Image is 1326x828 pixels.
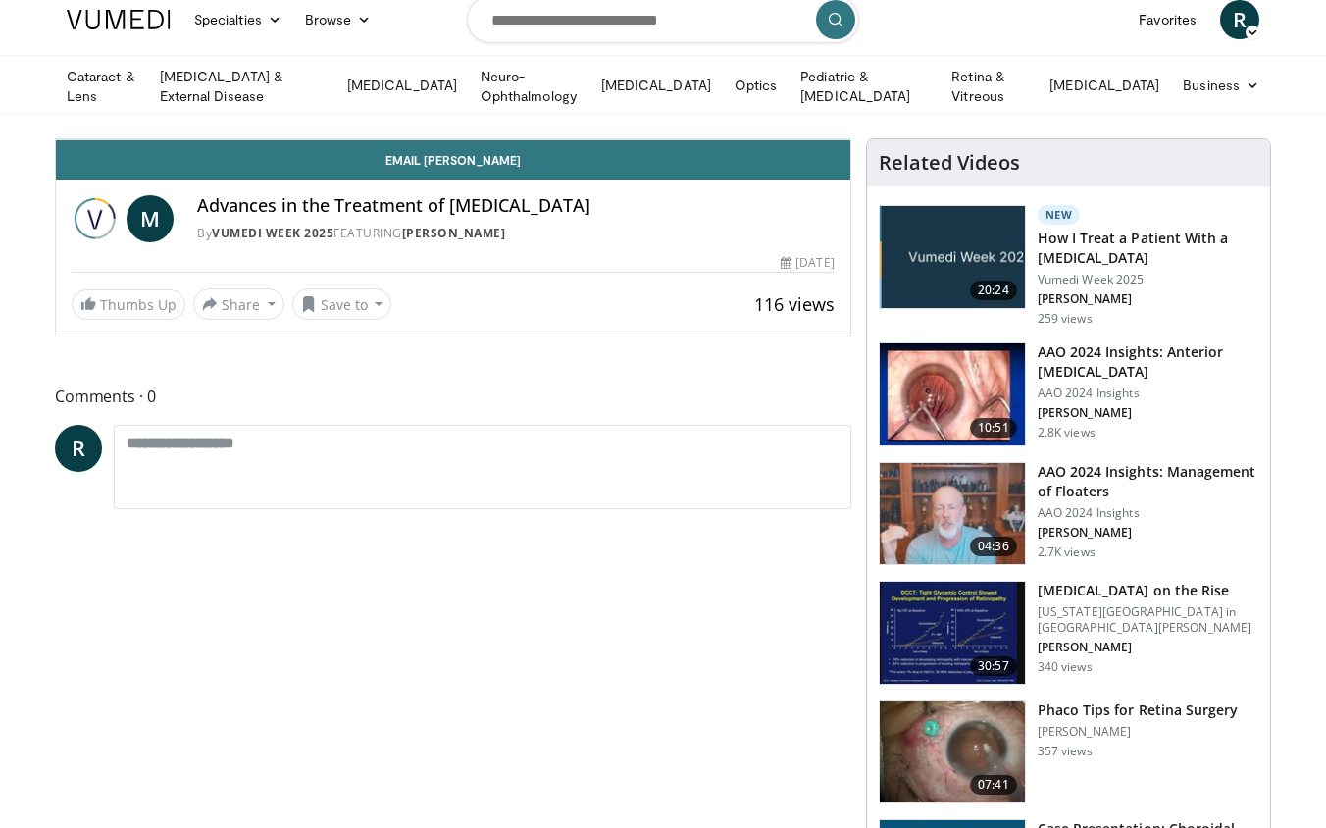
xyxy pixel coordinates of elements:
p: [PERSON_NAME] [1038,640,1258,655]
p: 340 views [1038,659,1093,675]
p: [PERSON_NAME] [1038,405,1258,421]
a: 07:41 Phaco Tips for Retina Surgery [PERSON_NAME] 357 views [879,700,1258,804]
a: Thumbs Up [72,289,185,320]
a: [MEDICAL_DATA] & External Disease [148,67,335,106]
a: Email [PERSON_NAME] [56,140,850,180]
p: AAO 2024 Insights [1038,386,1258,401]
a: Cataract & Lens [55,67,148,106]
h4: Advances in the Treatment of [MEDICAL_DATA] [197,195,835,217]
a: [MEDICAL_DATA] [589,66,723,105]
a: Retina & Vitreous [940,67,1038,106]
p: [US_STATE][GEOGRAPHIC_DATA] in [GEOGRAPHIC_DATA][PERSON_NAME] [1038,604,1258,636]
p: New [1038,205,1081,225]
a: [MEDICAL_DATA] [335,66,469,105]
a: Optics [723,66,789,105]
span: 07:41 [970,775,1017,795]
p: [PERSON_NAME] [1038,724,1239,740]
img: 2b0bc81e-4ab6-4ab1-8b29-1f6153f15110.150x105_q85_crop-smart_upscale.jpg [880,701,1025,803]
p: [PERSON_NAME] [1038,291,1258,307]
a: [MEDICAL_DATA] [1038,66,1171,105]
img: 8e655e61-78ac-4b3e-a4e7-f43113671c25.150x105_q85_crop-smart_upscale.jpg [880,463,1025,565]
p: 357 views [1038,744,1093,759]
button: Save to [292,288,392,320]
span: Comments 0 [55,384,851,409]
p: 259 views [1038,311,1093,327]
a: 20:24 New How I Treat a Patient With a [MEDICAL_DATA] Vumedi Week 2025 [PERSON_NAME] 259 views [879,205,1258,327]
a: Vumedi Week 2025 [212,225,333,241]
button: Share [193,288,284,320]
img: VuMedi Logo [67,10,171,29]
span: 20:24 [970,281,1017,300]
a: Neuro-Ophthalmology [469,67,589,106]
h3: How I Treat a Patient With a [MEDICAL_DATA] [1038,229,1258,268]
span: 116 views [754,292,835,316]
p: 2.7K views [1038,544,1096,560]
a: 04:36 AAO 2024 Insights: Management of Floaters AAO 2024 Insights [PERSON_NAME] 2.7K views [879,462,1258,566]
h4: Related Videos [879,151,1020,175]
h3: AAO 2024 Insights: Management of Floaters [1038,462,1258,501]
span: 04:36 [970,537,1017,556]
span: 30:57 [970,656,1017,676]
img: fd942f01-32bb-45af-b226-b96b538a46e6.150x105_q85_crop-smart_upscale.jpg [880,343,1025,445]
video-js: Video Player [56,139,850,140]
img: 4ce8c11a-29c2-4c44-a801-4e6d49003971.150x105_q85_crop-smart_upscale.jpg [880,582,1025,684]
a: [PERSON_NAME] [402,225,506,241]
h3: AAO 2024 Insights: Anterior [MEDICAL_DATA] [1038,342,1258,382]
span: 10:51 [970,418,1017,438]
p: 2.8K views [1038,425,1096,440]
a: Pediatric & [MEDICAL_DATA] [789,67,940,106]
p: Vumedi Week 2025 [1038,272,1258,287]
h3: [MEDICAL_DATA] on the Rise [1038,581,1258,600]
a: Business [1171,66,1271,105]
img: Vumedi Week 2025 [72,195,119,242]
a: 30:57 [MEDICAL_DATA] on the Rise [US_STATE][GEOGRAPHIC_DATA] in [GEOGRAPHIC_DATA][PERSON_NAME] [P... [879,581,1258,685]
a: R [55,425,102,472]
p: AAO 2024 Insights [1038,505,1258,521]
a: 10:51 AAO 2024 Insights: Anterior [MEDICAL_DATA] AAO 2024 Insights [PERSON_NAME] 2.8K views [879,342,1258,446]
a: M [127,195,174,242]
div: By FEATURING [197,225,835,242]
h3: Phaco Tips for Retina Surgery [1038,700,1239,720]
p: [PERSON_NAME] [1038,525,1258,541]
div: [DATE] [781,254,834,272]
img: 02d29458-18ce-4e7f-be78-7423ab9bdffd.jpg.150x105_q85_crop-smart_upscale.jpg [880,206,1025,308]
